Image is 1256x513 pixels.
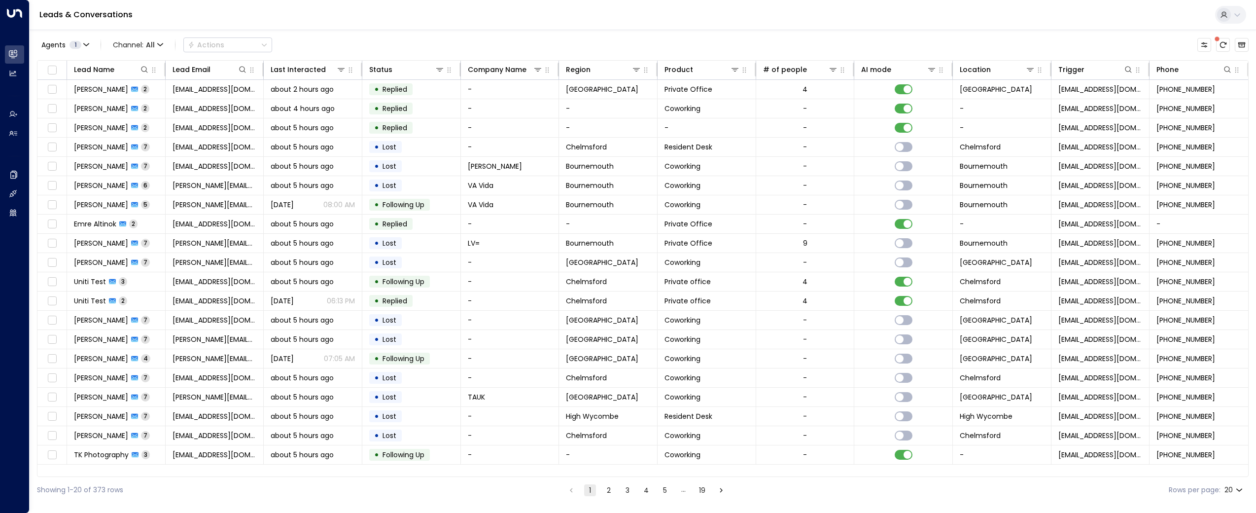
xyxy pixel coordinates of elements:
[74,200,128,210] span: Emily-jane Raffell
[803,238,807,248] div: 9
[374,100,379,117] div: •
[1058,238,1143,248] span: noreply@notifications.hubspot.com
[271,277,334,287] span: about 5 hours ago
[658,118,756,137] td: -
[173,392,257,402] span: jayne.twiddle@theagencyuk.com
[141,85,149,93] span: 2
[664,219,712,229] span: Private Office
[383,411,396,421] span: Lost
[461,215,559,233] td: -
[383,200,424,210] span: Following Up
[953,99,1051,118] td: -
[953,118,1051,137] td: -
[173,373,257,383] span: vinod.londonuk@gmail.com
[664,64,693,75] div: Product
[39,9,133,20] a: Leads & Conversations
[383,315,396,325] span: Lost
[119,277,127,286] span: 3
[664,104,700,113] span: Coworking
[461,80,559,99] td: -
[1197,38,1211,52] button: Customize
[271,181,334,190] span: about 5 hours ago
[960,373,1001,383] span: Chelmsford
[566,200,614,210] span: Bournemouth
[109,38,167,52] button: Channel:All
[74,104,128,113] span: Charlie Pipe
[271,84,334,94] span: about 2 hours ago
[173,238,257,248] span: shelley.pearce@lv.com
[374,408,379,425] div: •
[46,64,58,76] span: Toggle select all
[566,334,638,344] span: York
[1156,315,1215,325] span: +447725622406
[119,296,127,305] span: 2
[74,64,114,75] div: Lead Name
[188,40,224,49] div: Actions
[74,277,106,287] span: Uniti Test
[1235,38,1249,52] button: Archived Leads
[803,200,807,210] div: -
[74,123,128,133] span: Charlie Pipe
[664,64,740,75] div: Product
[1156,142,1215,152] span: +353876904980
[715,484,727,496] button: Go to next page
[1169,485,1221,495] label: Rows per page:
[664,277,711,287] span: Private office
[74,334,128,344] span: Alex Turpin
[763,64,807,75] div: # of people
[374,369,379,386] div: •
[960,181,1008,190] span: Bournemouth
[46,372,58,384] span: Toggle select row
[271,373,334,383] span: about 5 hours ago
[461,407,559,426] td: -
[1058,296,1143,306] span: noreply@notifications.hubspot.com
[271,64,346,75] div: Last Interacted
[566,64,641,75] div: Region
[960,277,1001,287] span: Chelmsford
[271,334,334,344] span: about 5 hours ago
[383,181,396,190] span: Lost
[960,334,1032,344] span: York
[1058,373,1143,383] span: noreply@notifications.hubspot.com
[559,99,658,118] td: -
[46,410,58,423] span: Toggle select row
[1156,334,1215,344] span: +447989480263
[383,161,396,171] span: Lost
[803,392,807,402] div: -
[183,37,272,52] div: Button group with a nested menu
[374,119,379,136] div: •
[46,160,58,173] span: Toggle select row
[173,84,257,94] span: ris.director@durham.ac.uk
[46,256,58,269] span: Toggle select row
[461,138,559,156] td: -
[664,181,700,190] span: Coworking
[374,81,379,98] div: •
[383,104,407,113] span: Replied
[374,139,379,155] div: •
[461,368,559,387] td: -
[173,411,257,421] span: mo@hoppswap.com
[468,64,543,75] div: Company Name
[374,196,379,213] div: •
[74,373,128,383] span: Vinod Kumar
[271,200,294,210] span: Jul 21, 2025
[74,219,116,229] span: Emre Altinok
[146,41,155,49] span: All
[861,64,891,75] div: AI mode
[41,41,66,48] span: Agents
[468,392,485,402] span: TAUK
[74,181,128,190] span: Emily-jane Raffell
[327,296,355,306] p: 06:13 PM
[664,84,712,94] span: Private Office
[323,200,355,210] p: 08:00 AM
[141,373,150,382] span: 7
[173,277,257,287] span: unititest@gmail.com
[1058,334,1143,344] span: noreply@notifications.hubspot.com
[46,391,58,403] span: Toggle select row
[664,142,712,152] span: Resident Desk
[173,257,257,267] span: richardson.deborah25@googlemail.com
[664,315,700,325] span: Coworking
[1058,277,1143,287] span: noreply@notifications.hubspot.com
[960,84,1032,94] span: York
[383,257,396,267] span: Lost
